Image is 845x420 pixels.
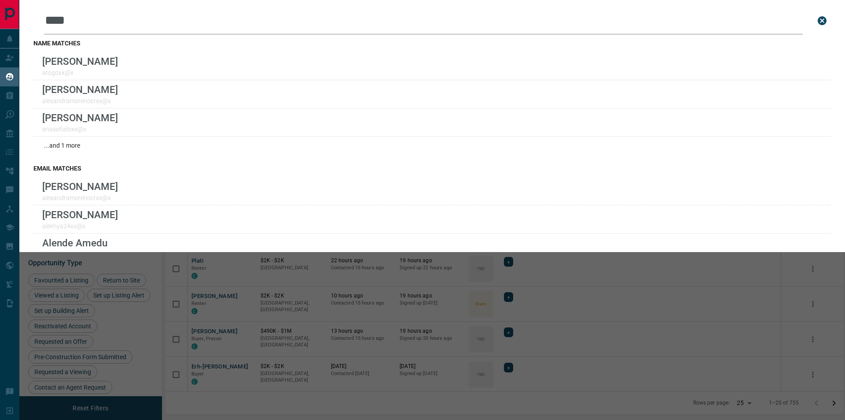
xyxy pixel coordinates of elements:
[42,97,118,104] p: alexandramorenocrxx@x
[813,12,831,30] button: close search bar
[42,209,118,220] p: [PERSON_NAME]
[42,194,118,201] p: alexandramorenocrxx@x
[42,56,118,67] p: [PERSON_NAME]
[33,40,831,47] h3: name matches
[42,237,107,249] p: Alende Amedu
[42,84,118,95] p: [PERSON_NAME]
[42,126,118,133] p: anasofiabixx@x
[33,165,831,172] h3: email matches
[42,69,118,76] p: atogoxx@x
[33,137,831,154] div: ...and 1 more
[42,181,118,192] p: [PERSON_NAME]
[42,223,118,230] p: alekhya24xx@x
[42,251,107,258] p: alendeamexx@x
[42,112,118,123] p: [PERSON_NAME]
